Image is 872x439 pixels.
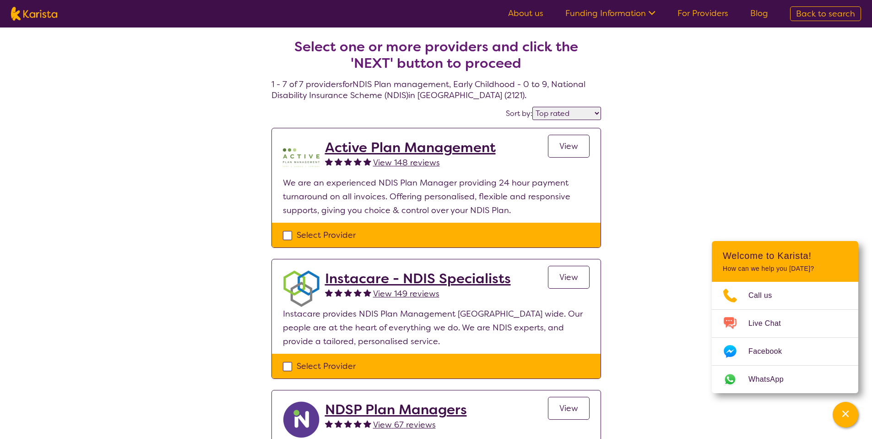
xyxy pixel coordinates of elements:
[750,8,768,19] a: Blog
[373,419,436,430] span: View 67 reviews
[344,158,352,165] img: fullstar
[548,266,590,289] a: View
[354,420,362,428] img: fullstar
[506,109,532,118] label: Sort by:
[559,141,578,152] span: View
[508,8,543,19] a: About us
[325,270,511,287] a: Instacare - NDIS Specialists
[748,345,793,358] span: Facebook
[282,38,590,71] h2: Select one or more providers and click the 'NEXT' button to proceed
[344,420,352,428] img: fullstar
[712,282,858,393] ul: Choose channel
[723,250,847,261] h2: Welcome to Karista!
[373,287,439,301] a: View 149 reviews
[283,139,320,176] img: pypzb5qm7jexfhutod0x.png
[373,157,440,168] span: View 148 reviews
[344,289,352,296] img: fullstar
[335,289,342,296] img: fullstar
[363,420,371,428] img: fullstar
[548,135,590,158] a: View
[373,288,439,299] span: View 149 reviews
[548,397,590,420] a: View
[790,6,861,21] a: Back to search
[796,8,855,19] span: Back to search
[748,289,783,302] span: Call us
[748,373,795,386] span: WhatsApp
[325,289,333,296] img: fullstar
[565,8,655,19] a: Funding Information
[712,366,858,393] a: Web link opens in a new tab.
[271,16,601,101] h4: 1 - 7 of 7 providers for NDIS Plan management , Early Childhood - 0 to 9 , National Disability In...
[559,272,578,283] span: View
[363,158,371,165] img: fullstar
[354,289,362,296] img: fullstar
[723,265,847,273] p: How can we help you [DATE]?
[325,158,333,165] img: fullstar
[363,289,371,296] img: fullstar
[335,420,342,428] img: fullstar
[325,401,467,418] a: NDSP Plan Managers
[559,403,578,414] span: View
[373,418,436,432] a: View 67 reviews
[283,401,320,438] img: ryxpuxvt8mh1enfatjpo.png
[748,317,792,330] span: Live Chat
[283,270,320,307] img: obkhna0zu27zdd4ubuus.png
[325,139,496,156] a: Active Plan Management
[373,156,440,170] a: View 148 reviews
[283,176,590,217] p: We are an experienced NDIS Plan Manager providing 24 hour payment turnaround on all invoices. Off...
[712,241,858,393] div: Channel Menu
[11,7,57,21] img: Karista logo
[325,420,333,428] img: fullstar
[283,307,590,348] p: Instacare provides NDIS Plan Management [GEOGRAPHIC_DATA] wide. Our people are at the heart of ev...
[335,158,342,165] img: fullstar
[354,158,362,165] img: fullstar
[677,8,728,19] a: For Providers
[833,402,858,428] button: Channel Menu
